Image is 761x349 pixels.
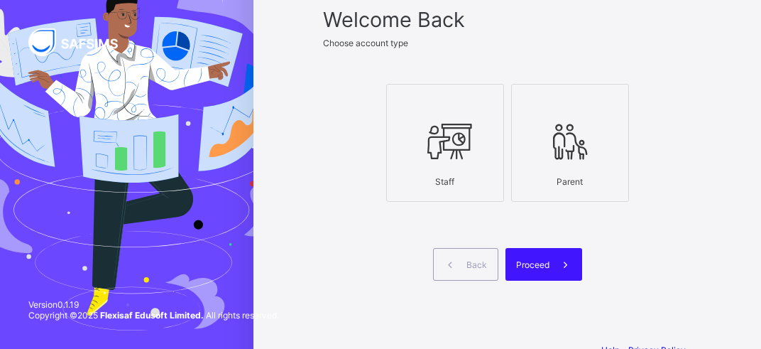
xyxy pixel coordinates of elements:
[323,7,692,32] span: Welcome Back
[466,259,487,270] span: Back
[28,299,279,310] span: Version 0.1.19
[323,38,408,48] span: Choose account type
[28,28,135,56] img: SAFSIMS Logo
[100,310,204,321] strong: Flexisaf Edusoft Limited.
[519,169,621,194] div: Parent
[394,169,496,194] div: Staff
[28,310,279,321] span: Copyright © 2025 All rights reserved.
[516,259,549,270] span: Proceed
